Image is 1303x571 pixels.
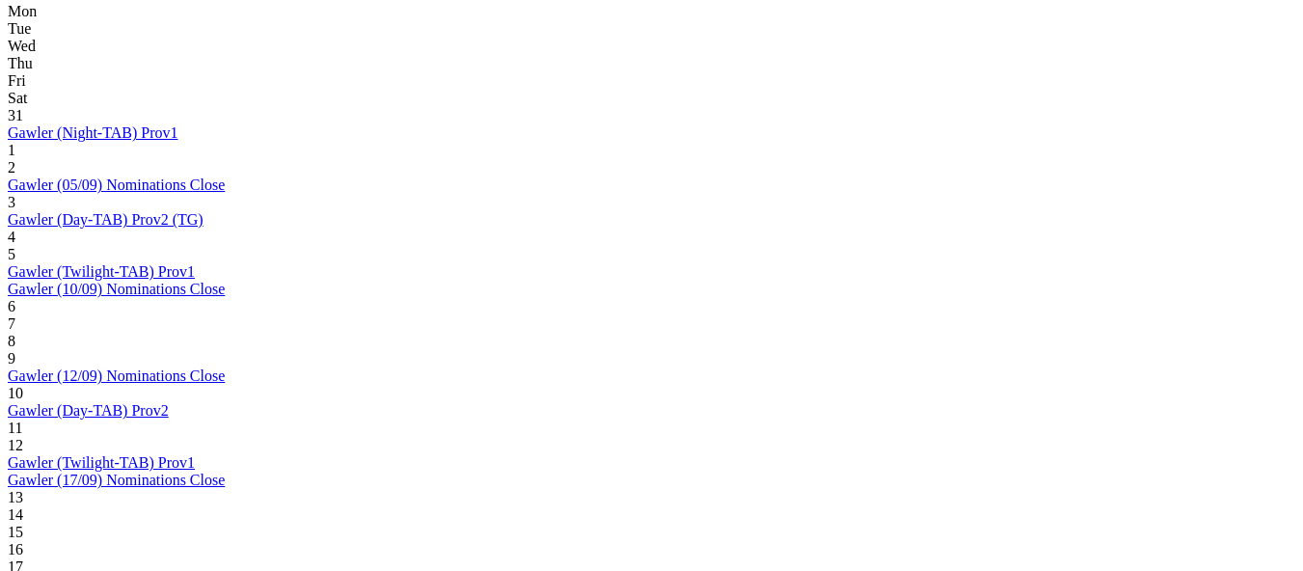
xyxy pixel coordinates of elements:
[8,159,15,176] span: 2
[8,367,225,384] a: Gawler (12/09) Nominations Close
[8,489,23,505] span: 13
[8,541,23,557] span: 16
[8,454,195,471] a: Gawler (Twilight-TAB) Prov1
[8,350,15,367] span: 9
[8,38,1295,55] div: Wed
[8,402,169,419] a: Gawler (Day-TAB) Prov2
[8,263,195,280] a: Gawler (Twilight-TAB) Prov1
[8,177,225,193] a: Gawler (05/09) Nominations Close
[8,20,1295,38] div: Tue
[8,142,15,158] span: 1
[8,333,15,349] span: 8
[8,315,15,332] span: 7
[8,246,15,262] span: 5
[8,472,225,488] a: Gawler (17/09) Nominations Close
[8,385,23,401] span: 10
[8,298,15,314] span: 6
[8,211,204,228] a: Gawler (Day-TAB) Prov2 (TG)
[8,107,23,123] span: 31
[8,124,177,141] a: Gawler (Night-TAB) Prov1
[8,90,1295,107] div: Sat
[8,437,23,453] span: 12
[8,3,1295,20] div: Mon
[8,194,15,210] span: 3
[8,229,15,245] span: 4
[8,420,22,436] span: 11
[8,524,23,540] span: 15
[8,281,225,297] a: Gawler (10/09) Nominations Close
[8,55,1295,72] div: Thu
[8,72,1295,90] div: Fri
[8,506,23,523] span: 14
